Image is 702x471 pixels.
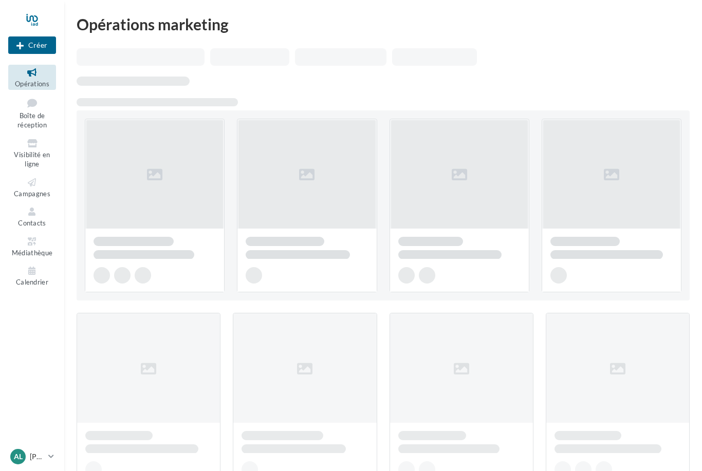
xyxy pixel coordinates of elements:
span: Visibilité en ligne [14,150,50,168]
button: Créer [8,36,56,54]
p: [PERSON_NAME] [30,451,44,462]
span: Calendrier [16,278,48,286]
a: Al [PERSON_NAME] [8,447,56,466]
a: Médiathèque [8,234,56,259]
a: Campagnes [8,175,56,200]
a: Calendrier [8,263,56,288]
a: Opérations [8,65,56,90]
div: Opérations marketing [77,16,690,32]
span: Opérations [15,80,49,88]
span: Al [14,451,23,462]
span: Contacts [18,219,46,227]
span: Boîte de réception [17,111,47,129]
div: Nouvelle campagne [8,36,56,54]
span: Médiathèque [12,249,53,257]
a: Visibilité en ligne [8,136,56,171]
a: Boîte de réception [8,94,56,131]
a: Contacts [8,204,56,229]
span: Campagnes [14,190,50,198]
